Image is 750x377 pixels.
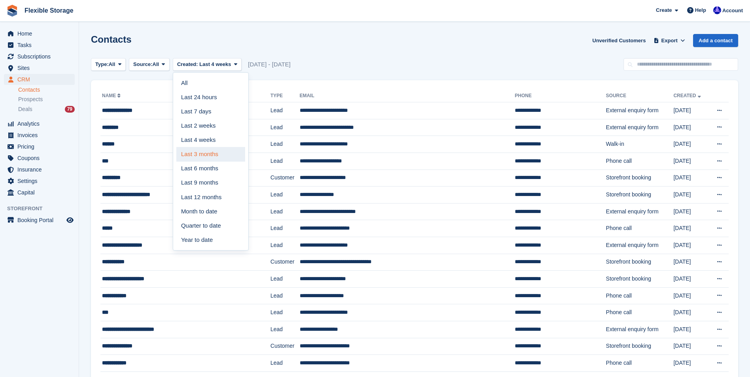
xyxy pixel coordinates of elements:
td: External enquiry form [606,203,674,220]
td: [DATE] [673,119,708,136]
span: Subscriptions [17,51,65,62]
td: Phone call [606,304,674,321]
a: menu [4,118,75,129]
span: Booking Portal [17,215,65,226]
span: Sites [17,62,65,74]
a: menu [4,62,75,74]
span: Create [656,6,672,14]
a: Last 6 months [176,162,245,176]
th: Email [300,90,515,102]
a: menu [4,187,75,198]
td: [DATE] [673,321,708,338]
td: [DATE] [673,153,708,170]
img: stora-icon-8386f47178a22dfd0bd8f6a31ec36ba5ce8667c1dd55bd0f319d3a0aa187defe.svg [6,5,18,17]
td: Customer [270,338,300,355]
td: Lead [270,321,300,338]
a: menu [4,28,75,39]
td: Lead [270,237,300,254]
a: Flexible Storage [21,4,77,17]
a: menu [4,130,75,141]
td: Lead [270,220,300,237]
td: [DATE] [673,136,708,153]
td: [DATE] [673,254,708,271]
td: Phone call [606,355,674,372]
td: Lead [270,153,300,170]
td: Customer [270,254,300,271]
a: menu [4,175,75,187]
span: All [109,60,115,68]
span: Storefront [7,205,79,213]
span: Export [661,37,678,45]
a: Contacts [18,86,75,94]
td: Customer [270,170,300,187]
td: Phone call [606,287,674,304]
td: Lead [270,304,300,321]
a: Last 4 weeks [176,133,245,147]
td: [DATE] [673,304,708,321]
span: Pricing [17,141,65,152]
td: Lead [270,119,300,136]
span: Help [695,6,706,14]
span: Analytics [17,118,65,129]
a: Name [102,93,122,98]
span: Created: [177,61,198,67]
span: Home [17,28,65,39]
span: Last 4 weeks [199,61,231,67]
td: [DATE] [673,355,708,372]
span: Source: [133,60,152,68]
td: Storefront booking [606,338,674,355]
td: Phone call [606,153,674,170]
th: Type [270,90,300,102]
td: [DATE] [673,287,708,304]
td: Phone call [606,220,674,237]
span: [DATE] - [DATE] [248,60,291,69]
a: menu [4,215,75,226]
td: [DATE] [673,187,708,204]
td: Walk-in [606,136,674,153]
td: External enquiry form [606,321,674,338]
span: Insurance [17,164,65,175]
td: [DATE] [673,170,708,187]
img: Ian Petherick [713,6,721,14]
button: Type: All [91,58,126,71]
a: menu [4,141,75,152]
a: Unverified Customers [589,34,649,47]
a: Quarter to date [176,219,245,233]
a: Add a contact [693,34,738,47]
td: Lead [270,287,300,304]
span: Settings [17,175,65,187]
span: Deals [18,106,32,113]
th: Source [606,90,674,102]
td: Lead [270,355,300,372]
a: menu [4,164,75,175]
td: Storefront booking [606,271,674,288]
a: menu [4,51,75,62]
span: Prospects [18,96,43,103]
button: Created: Last 4 weeks [173,58,242,71]
td: Lead [270,271,300,288]
span: Invoices [17,130,65,141]
span: CRM [17,74,65,85]
td: [DATE] [673,338,708,355]
td: Lead [270,187,300,204]
span: Coupons [17,153,65,164]
span: Capital [17,187,65,198]
a: menu [4,40,75,51]
td: [DATE] [673,102,708,119]
a: menu [4,153,75,164]
a: Last 7 days [176,104,245,119]
a: All [176,76,245,90]
td: Lead [270,136,300,153]
td: External enquiry form [606,102,674,119]
a: Preview store [65,215,75,225]
td: [DATE] [673,203,708,220]
td: [DATE] [673,220,708,237]
td: Lead [270,102,300,119]
span: All [153,60,159,68]
a: Last 12 months [176,190,245,204]
a: Last 9 months [176,176,245,190]
a: Deals 79 [18,105,75,113]
td: Storefront booking [606,187,674,204]
td: Storefront booking [606,254,674,271]
div: 79 [65,106,75,113]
